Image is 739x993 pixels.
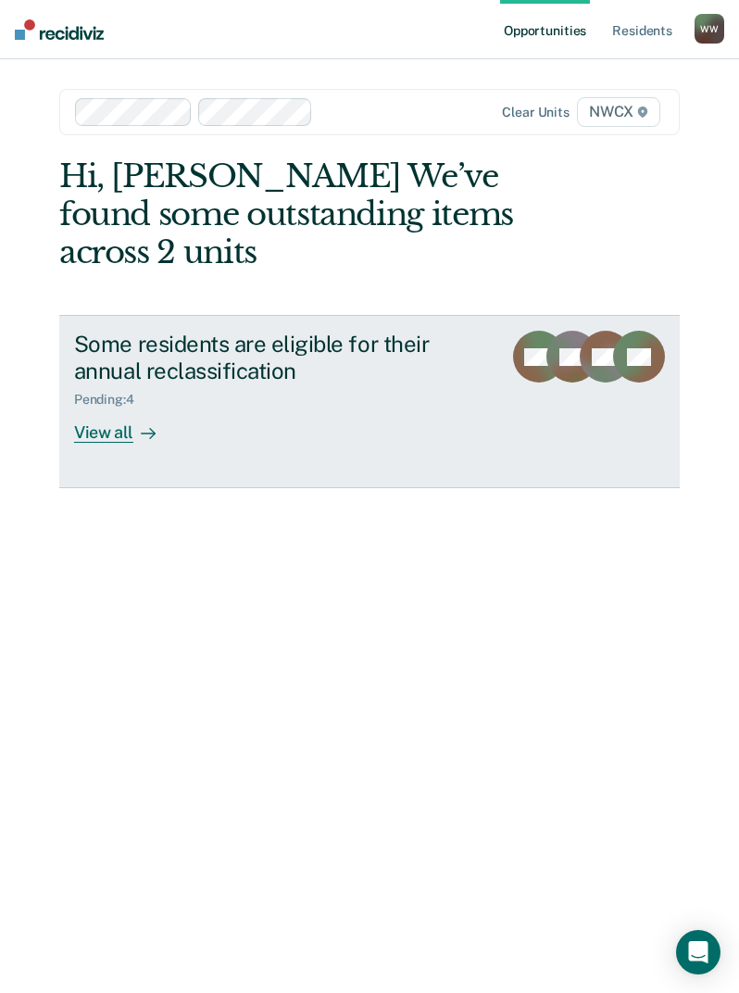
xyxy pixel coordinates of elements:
div: W W [695,14,724,44]
div: Clear units [502,105,570,120]
div: Hi, [PERSON_NAME] We’ve found some outstanding items across 2 units [59,157,556,270]
span: NWCX [577,97,660,127]
a: Some residents are eligible for their annual reclassificationPending:4View all [59,315,680,488]
button: WW [695,14,724,44]
div: Pending : 4 [74,392,149,408]
div: Open Intercom Messenger [676,930,720,974]
div: View all [74,408,178,444]
div: Some residents are eligible for their annual reclassification [74,331,487,384]
img: Recidiviz [15,19,104,40]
